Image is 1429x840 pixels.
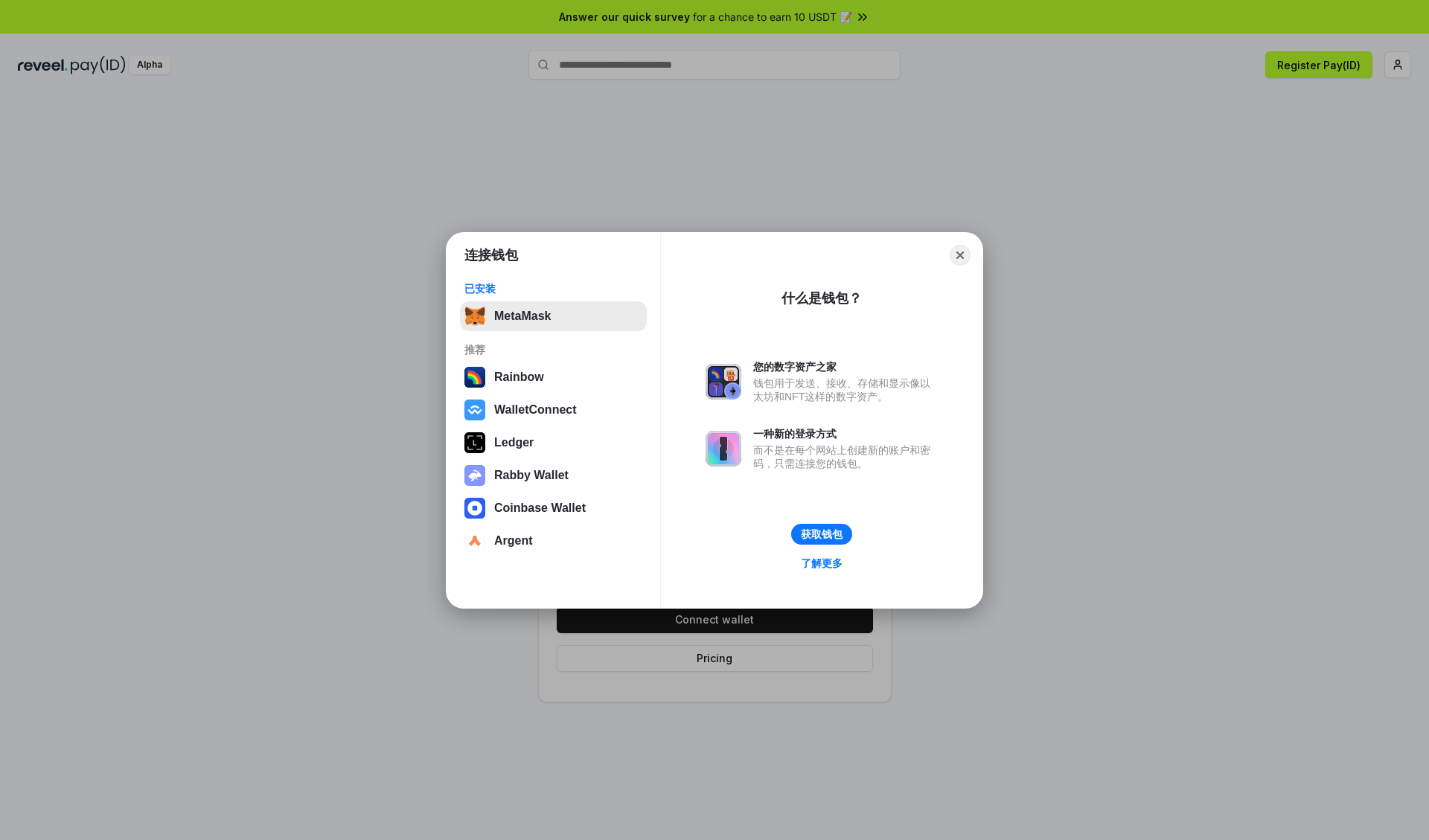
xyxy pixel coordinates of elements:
[494,310,551,323] div: MetaMask
[464,465,485,486] img: svg+xml,%3Csvg%20xmlns%3D%22http%3A%2F%2Fwww.w3.org%2F2000%2Fsvg%22%20fill%3D%22none%22%20viewBox...
[464,306,485,327] img: svg+xml,%3Csvg%20fill%3D%22none%22%20height%3D%2233%22%20viewBox%3D%220%200%2035%2033%22%20width%...
[464,343,642,356] div: 推荐
[494,371,544,384] div: Rainbow
[706,431,741,467] img: svg+xml,%3Csvg%20xmlns%3D%22http%3A%2F%2Fwww.w3.org%2F2000%2Fsvg%22%20fill%3D%22none%22%20viewBox...
[753,376,938,403] div: 钱包用于发送、接收、存储和显示像以太坊和NFT这样的数字资产。
[460,461,647,490] button: Rabby Wallet
[801,557,843,570] div: 了解更多
[460,395,647,425] button: WalletConnect
[801,528,843,541] div: 获取钱包
[494,403,577,417] div: WalletConnect
[460,526,647,556] button: Argent
[753,427,938,440] div: 一种新的登录方式
[781,289,862,307] div: 什么是钱包？
[706,364,741,400] img: svg+xml,%3Csvg%20xmlns%3D%22http%3A%2F%2Fwww.w3.org%2F2000%2Fsvg%22%20fill%3D%22none%22%20viewBox...
[460,362,647,392] button: Rainbow
[460,428,647,458] button: Ledger
[791,524,852,545] button: 获取钱包
[460,493,647,523] button: Coinbase Wallet
[464,530,485,551] img: svg+xml,%3Csvg%20width%3D%2228%22%20height%3D%2228%22%20viewBox%3D%220%200%2028%2028%22%20fill%3D...
[464,282,642,295] div: 已安装
[950,245,971,266] button: Close
[464,400,485,420] img: svg+xml,%3Csvg%20width%3D%2228%22%20height%3D%2228%22%20viewBox%3D%220%200%2028%2028%22%20fill%3D...
[464,498,485,519] img: svg+xml,%3Csvg%20width%3D%2228%22%20height%3D%2228%22%20viewBox%3D%220%200%2028%2028%22%20fill%3D...
[494,436,534,449] div: Ledger
[494,501,586,515] div: Coinbase Wallet
[753,443,938,470] div: 而不是在每个网站上创建新的账户和密码，只需连接您的钱包。
[464,246,518,264] h1: 连接钱包
[494,469,569,482] div: Rabby Wallet
[494,534,533,548] div: Argent
[464,432,485,453] img: svg+xml,%3Csvg%20xmlns%3D%22http%3A%2F%2Fwww.w3.org%2F2000%2Fsvg%22%20width%3D%2228%22%20height%3...
[464,367,485,388] img: svg+xml,%3Csvg%20width%3D%22120%22%20height%3D%22120%22%20viewBox%3D%220%200%20120%20120%22%20fil...
[460,301,647,331] button: MetaMask
[792,554,851,573] a: 了解更多
[753,360,938,373] div: 您的数字资产之家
